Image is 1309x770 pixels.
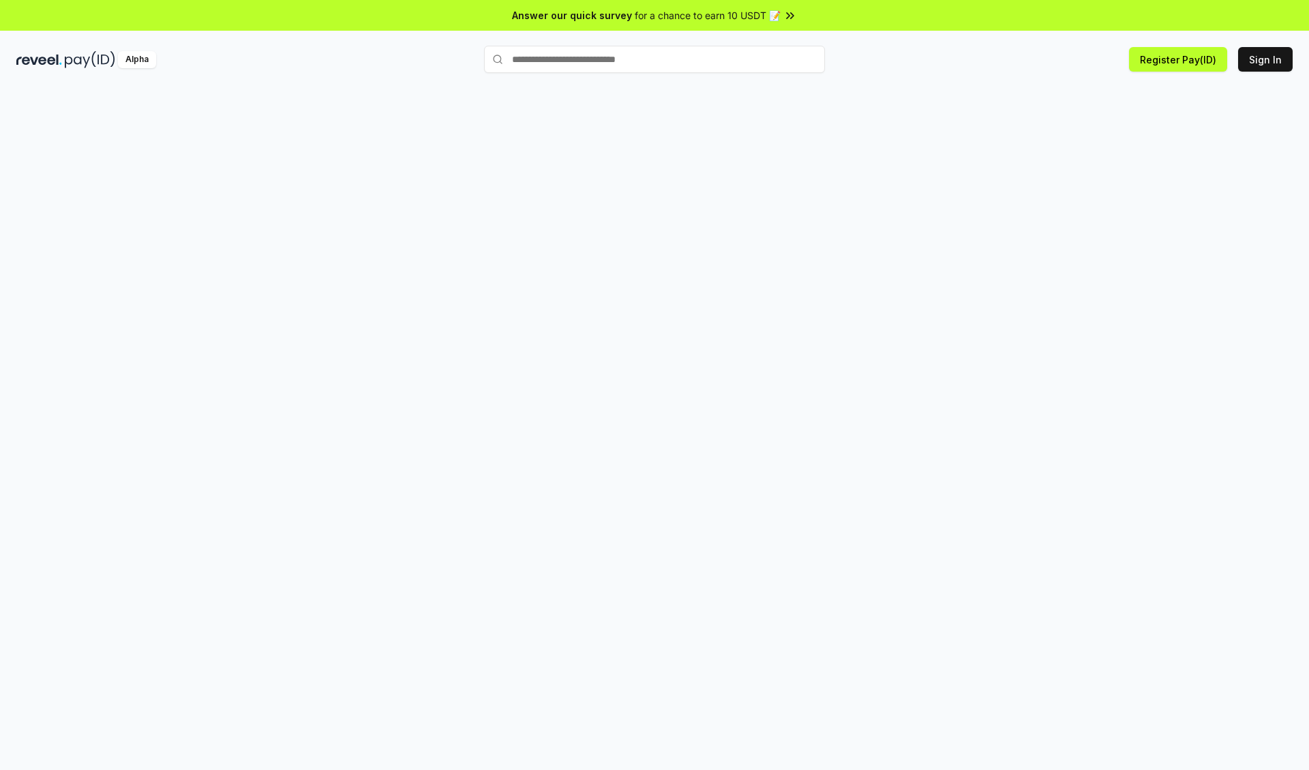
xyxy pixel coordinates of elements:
span: for a chance to earn 10 USDT 📝 [635,8,781,23]
div: Alpha [118,51,156,68]
span: Answer our quick survey [512,8,632,23]
img: reveel_dark [16,51,62,68]
button: Register Pay(ID) [1129,47,1227,72]
img: pay_id [65,51,115,68]
button: Sign In [1238,47,1293,72]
